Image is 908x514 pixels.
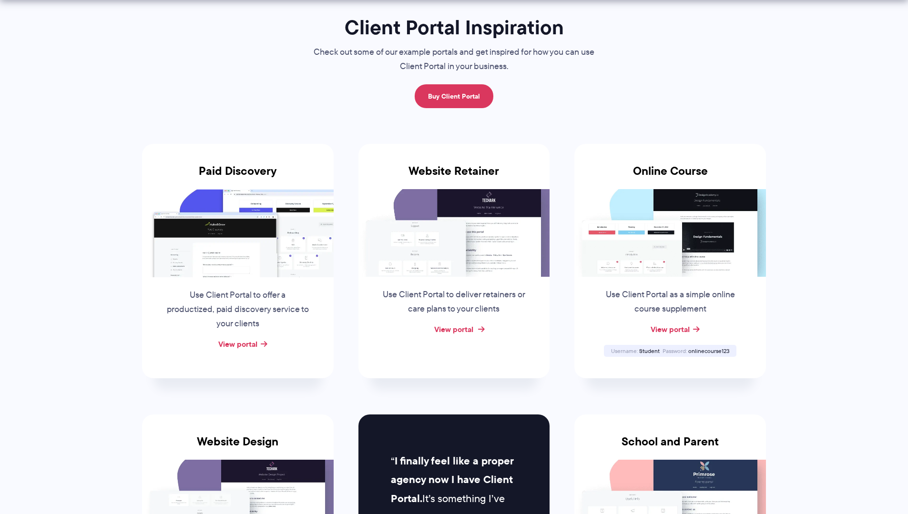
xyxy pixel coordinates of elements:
[639,347,660,355] span: Student
[415,84,493,108] a: Buy Client Portal
[381,288,526,316] p: Use Client Portal to deliver retainers or care plans to your clients
[295,45,614,74] p: Check out some of our example portals and get inspired for how you can use Client Portal in your ...
[358,164,550,189] h3: Website Retainer
[434,323,473,335] a: View portal
[688,347,729,355] span: onlinecourse123
[663,347,687,355] span: Password
[574,164,766,189] h3: Online Course
[142,164,334,189] h3: Paid Discovery
[295,15,614,40] h1: Client Portal Inspiration
[598,288,743,316] p: Use Client Portal as a simple online course supplement
[142,435,334,460] h3: Website Design
[651,323,690,335] a: View portal
[218,338,257,350] a: View portal
[165,288,310,331] p: Use Client Portal to offer a productized, paid discovery service to your clients
[391,453,513,507] strong: I finally feel like a proper agency now I have Client Portal.
[611,347,638,355] span: Username
[574,435,766,460] h3: School and Parent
